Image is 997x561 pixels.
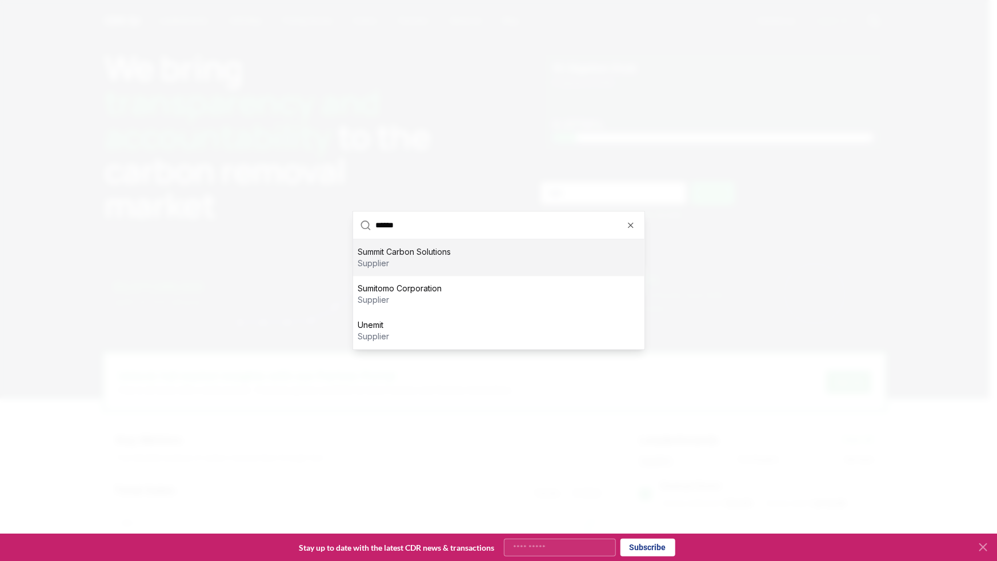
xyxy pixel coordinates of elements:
p: Sumitomo Corporation [358,283,442,295]
p: supplier [358,295,442,306]
p: Unemit [358,320,389,331]
p: Summit Carbon Solutions [358,247,451,258]
p: supplier [358,331,389,343]
p: supplier [358,258,451,270]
